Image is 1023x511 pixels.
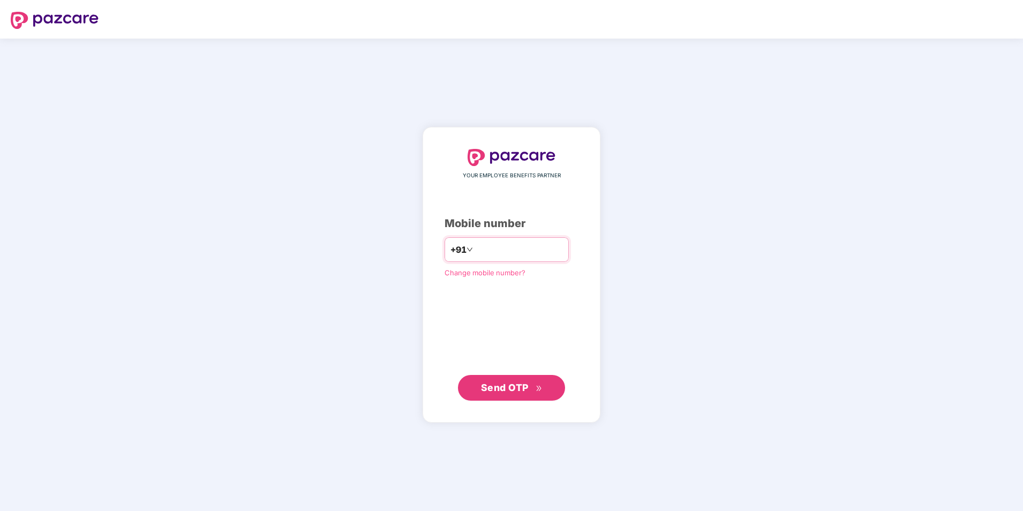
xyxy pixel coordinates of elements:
[463,171,561,180] span: YOUR EMPLOYEE BENEFITS PARTNER
[536,385,543,392] span: double-right
[445,268,525,277] a: Change mobile number?
[467,246,473,253] span: down
[11,12,99,29] img: logo
[468,149,555,166] img: logo
[481,382,529,393] span: Send OTP
[445,215,578,232] div: Mobile number
[458,375,565,401] button: Send OTPdouble-right
[450,243,467,257] span: +91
